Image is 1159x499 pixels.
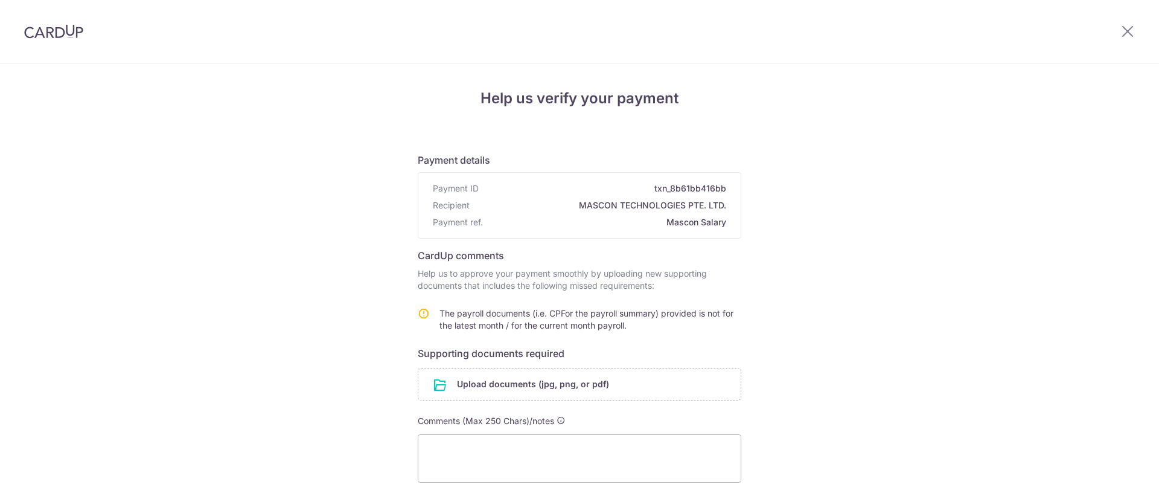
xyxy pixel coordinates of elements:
[418,346,741,361] h6: Supporting documents required
[488,216,726,228] span: Mascon Salary
[439,308,733,330] span: The payroll documents (i.e. CPFor the payroll summary) provided is not for the latest month / for...
[24,24,83,39] img: CardUp
[484,182,726,195] span: txn_8b61bb416bb
[433,216,483,228] span: Payment ref.
[474,199,726,211] span: MASCON TECHNOLOGIES PTE. LTD.
[418,416,554,426] span: Comments (Max 250 Chars)/notes
[418,268,741,292] p: Help us to approve your payment smoothly by uploading new supporting documents that includes the ...
[433,182,479,195] span: Payment ID
[418,248,741,263] h6: CardUp comments
[433,199,470,211] span: Recipient
[418,153,741,167] h6: Payment details
[418,368,741,401] div: Upload documents (jpg, png, or pdf)
[418,88,741,109] h4: Help us verify your payment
